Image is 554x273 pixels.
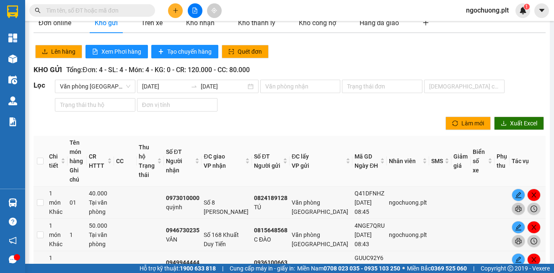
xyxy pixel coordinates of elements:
[188,3,202,18] button: file-add
[254,153,270,160] span: Số ĐT
[70,199,76,206] span: 01
[89,199,107,215] span: Tại văn phòng
[49,221,65,249] div: 1 món
[51,47,75,56] span: Lên hàng
[355,253,385,263] div: GUUC92Y6
[528,256,540,263] span: close
[139,162,155,178] span: Trạng thái
[292,231,348,247] span: Văn phòng [GEOGRAPHIC_DATA]
[192,8,198,13] span: file-add
[89,231,107,247] span: Tại văn phòng
[49,208,62,215] span: Khác
[89,190,107,197] span: 40.000
[222,264,223,273] span: |
[510,136,546,187] th: Tác vụ
[407,264,467,273] span: Miền Bắc
[101,47,141,56] span: Xem Phơi hàng
[166,227,199,234] b: 0946730235
[166,236,177,243] span: VÂN
[292,199,348,215] span: Văn phòng [GEOGRAPHIC_DATA]
[8,34,17,42] img: dashboard-icon
[445,117,491,130] button: syncLàm mới
[524,4,530,10] sup: 1
[507,265,513,271] span: copyright
[292,153,309,160] span: ĐC lấy
[166,195,199,201] b: 0973010000
[355,208,369,215] span: 08:45
[527,253,541,266] button: close
[116,264,135,270] span: 80.000
[111,7,202,21] b: [DOMAIN_NAME]
[297,264,400,273] span: Miền Nam
[180,265,216,272] strong: 1900 633 818
[8,117,17,126] img: solution-icon
[422,19,429,26] span: plus
[525,4,528,10] span: 1
[7,5,18,18] img: logo-vxr
[461,119,484,128] span: Làm mới
[402,267,405,270] span: ⚪️
[49,189,65,216] div: 1 món
[9,255,17,263] span: message
[459,5,515,16] span: ngochuong.plt
[89,162,104,169] span: HTTT
[534,3,549,18] button: caret-down
[42,49,48,55] span: upload
[9,218,17,226] span: question-circle
[168,3,183,18] button: plus
[355,221,385,230] div: 4NGE7QRU
[238,18,275,28] div: Kho thanh lý
[528,238,540,244] span: clock-circle
[191,83,197,90] span: swap-right
[166,259,199,266] b: 0949944444
[49,152,59,170] span: Chi tiết
[142,82,187,91] input: Ngày bắt đầu
[201,82,246,91] input: Ngày kết thúc
[34,65,62,74] span: KHO GỬI
[204,231,239,247] span: Số 168 Khuất Duy Tiến
[512,238,525,244] span: printer
[70,138,85,184] div: Tên món hàng Ghi chú
[254,236,271,243] span: C ĐÀO
[5,13,28,55] img: logo.jpg
[355,153,372,160] span: Mã GD
[512,203,525,215] button: printer
[360,18,399,28] div: Hàng đã giao
[254,259,287,266] b: 0936100663
[46,6,145,15] input: Tìm tên, số ĐT hoặc mã đơn
[204,162,226,169] span: VP nhận
[66,66,250,74] span: Tổng: Đơn: 4 - SL: 4 - Món: 4 - KG: 0 - CR: 120.000 - CC: 80.000
[512,235,525,247] button: printer
[389,156,421,166] span: Nhân viên
[355,241,369,247] span: 08:43
[186,18,215,28] div: Kho nhận
[35,45,82,58] button: uploadLên hàng
[355,264,372,270] span: [DATE]
[89,222,107,229] span: 50.000
[166,204,182,211] span: quỳnh
[527,221,541,234] button: close
[528,224,540,231] span: close
[528,192,540,198] span: close
[512,189,525,201] button: edit
[355,162,378,169] span: Ngày ĐH
[512,224,525,231] span: edit
[141,18,163,28] div: Trên xe
[49,241,62,247] span: Khác
[527,203,541,215] button: clock-circle
[431,265,467,272] strong: 0369 525 060
[8,75,17,84] img: warehouse-icon
[299,18,336,28] div: Kho công nợ
[528,205,540,212] span: clock-circle
[431,158,443,164] span: SMS
[512,221,525,234] button: edit
[158,49,164,55] span: plus
[473,147,486,175] div: Biển số xe
[70,264,76,270] span: 01
[355,189,385,198] div: Q41DFNHZ
[8,96,17,105] img: warehouse-icon
[166,148,182,155] span: Số ĐT
[355,231,372,238] span: [DATE]
[512,192,525,198] span: edit
[538,7,546,14] span: caret-down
